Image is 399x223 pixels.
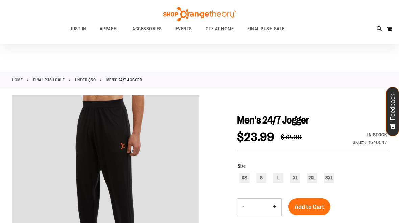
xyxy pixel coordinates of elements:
[256,173,266,183] div: S
[100,21,119,37] span: APPAREL
[63,21,93,37] a: JUST IN
[75,77,96,83] a: Under $50
[206,21,234,37] span: OTF AT HOME
[386,87,399,136] button: Feedback - Show survey
[93,21,126,37] a: APPAREL
[237,130,274,144] span: $23.99
[307,173,317,183] div: 2XL
[353,131,388,138] div: Availability
[273,173,283,183] div: L
[281,133,302,141] span: $72.00
[353,131,388,138] div: In stock
[390,94,396,120] span: Feedback
[237,199,250,216] button: Decrease product quantity
[199,21,241,37] a: OTF AT HOME
[125,21,169,37] a: ACCESSORIES
[162,7,237,21] img: Shop Orangetheory
[324,173,334,183] div: 3XL
[250,199,268,215] input: Product quantity
[238,163,246,169] span: Size
[12,77,23,83] a: Home
[288,198,330,215] button: Add to Cart
[247,21,285,37] span: FINAL PUSH SALE
[268,199,281,216] button: Increase product quantity
[239,173,250,183] div: XS
[70,21,86,37] span: JUST IN
[132,21,162,37] span: ACCESSORIES
[240,21,291,37] a: FINAL PUSH SALE
[290,173,300,183] div: XL
[237,114,309,126] span: Men's 24/7 Jogger
[106,77,142,83] strong: Men's 24/7 Jogger
[353,140,366,145] strong: SKU
[33,77,65,83] a: FINAL PUSH SALE
[169,21,199,37] a: EVENTS
[295,203,324,211] span: Add to Cart
[369,139,388,146] div: 1540547
[175,21,192,37] span: EVENTS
